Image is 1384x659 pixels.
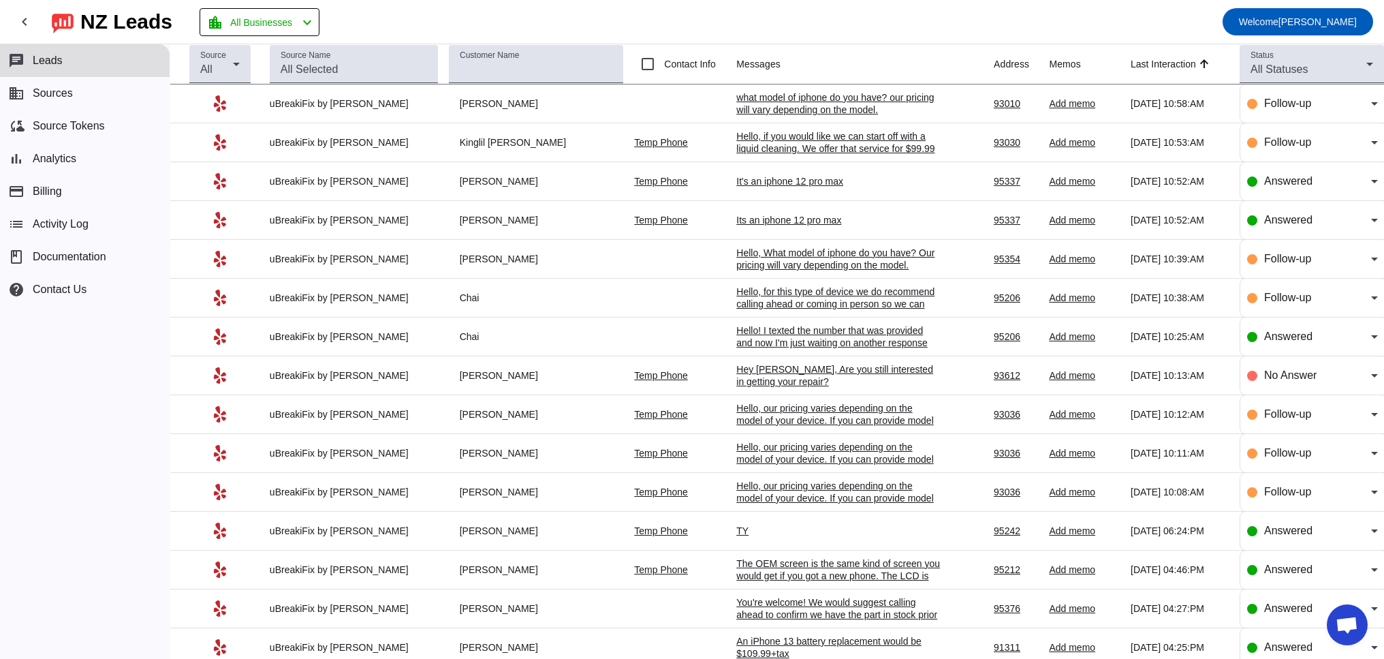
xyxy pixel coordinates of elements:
div: The OEM screen is the same kind of screen you would get if you got a new phone. The LCD is an aft... [736,557,941,607]
div: [PERSON_NAME] [449,486,624,498]
div: 95242 [994,525,1038,537]
mat-icon: payment [8,183,25,200]
div: Hello, our pricing varies depending on the model of your device. If you can provide model informa... [736,480,941,529]
span: Follow-up [1264,486,1311,497]
mat-icon: Yelp [212,600,228,617]
div: Its an iphone 12 pro max [736,214,941,226]
span: All Statuses [1251,63,1308,75]
div: Hello, What model of iphone do you have? Our pricing will vary depending on the model. [736,247,941,271]
div: [DATE] 10:53:AM [1131,136,1229,149]
div: [PERSON_NAME] [449,253,624,265]
div: Add memo [1049,602,1120,615]
span: Answered [1264,641,1312,653]
mat-icon: Yelp [212,212,228,228]
div: It's an iphone 12 pro max [736,175,941,187]
a: Temp Phone [634,176,688,187]
label: Contact Info [661,57,716,71]
div: [DATE] 10:52:AM [1131,175,1229,187]
div: NZ Leads [80,12,172,31]
span: Answered [1264,564,1312,575]
mat-icon: bar_chart [8,151,25,167]
span: book [8,249,25,265]
div: Hello! I texted the number that was provided and now I'm just waiting on another response [736,324,941,349]
th: Address [994,44,1049,85]
div: Add memo [1049,564,1120,576]
div: [DATE] 06:24:PM [1131,525,1229,537]
div: uBreakiFix by [PERSON_NAME] [270,136,438,149]
mat-icon: Yelp [212,251,228,267]
div: Add memo [1049,641,1120,654]
div: [DATE] 04:46:PM [1131,564,1229,576]
div: 93036 [994,486,1038,498]
div: Hey [PERSON_NAME], Are you still interested in getting your repair?​ [736,363,941,388]
div: uBreakiFix by [PERSON_NAME] [270,525,438,537]
div: 91311 [994,641,1038,654]
a: Temp Phone [634,525,688,536]
img: logo [52,10,74,33]
mat-icon: Yelp [212,95,228,112]
span: Activity Log [33,218,89,230]
div: [PERSON_NAME] [449,369,624,382]
div: 93036 [994,408,1038,420]
div: Add memo [1049,136,1120,149]
div: [PERSON_NAME] [449,214,624,226]
div: 95212 [994,564,1038,576]
div: [PERSON_NAME] [449,602,624,615]
mat-icon: Yelp [212,523,228,539]
div: Add memo [1049,97,1120,110]
mat-icon: Yelp [212,173,228,189]
span: Contact Us [33,283,86,296]
div: 93036 [994,447,1038,459]
div: uBreakiFix by [PERSON_NAME] [270,408,438,420]
button: Welcome[PERSON_NAME] [1223,8,1373,35]
div: Hello, our pricing varies depending on the model of your device. If you can provide model informa... [736,441,941,490]
div: Add memo [1049,525,1120,537]
div: TY [736,525,941,537]
span: Follow-up [1264,253,1311,264]
div: 93612 [994,369,1038,382]
span: Answered [1264,525,1312,536]
mat-icon: Yelp [212,290,228,306]
mat-icon: Yelp [212,639,228,656]
div: uBreakiFix by [PERSON_NAME] [270,564,438,576]
div: [DATE] 10:25:AM [1131,331,1229,343]
mat-label: Source Name [281,51,330,60]
mat-icon: location_city [207,14,223,31]
mat-icon: list [8,216,25,232]
div: uBreakiFix by [PERSON_NAME] [270,641,438,654]
span: Answered [1264,331,1312,342]
button: All Businesses [200,8,319,36]
mat-icon: Yelp [212,562,228,578]
div: Hello, if you would like we can start off with a liquid cleaning. We offer that service for $99.9... [736,130,941,191]
div: 95206 [994,292,1038,304]
div: uBreakiFix by [PERSON_NAME] [270,369,438,382]
div: [PERSON_NAME] [449,641,624,654]
a: Open chat [1327,604,1368,645]
span: Documentation [33,251,106,263]
div: [PERSON_NAME] [449,97,624,110]
div: Chai [449,292,624,304]
mat-label: Customer Name [460,51,519,60]
div: uBreakiFix by [PERSON_NAME] [270,486,438,498]
span: Leads [33,55,63,67]
span: Answered [1264,602,1312,614]
div: Hello, for this type of device we do recommend calling ahead or coming in person so we can start ... [736,286,941,347]
div: Add memo [1049,408,1120,420]
mat-icon: Yelp [212,367,228,384]
th: Messages [736,44,994,85]
span: Answered [1264,175,1312,187]
mat-icon: chevron_left [299,14,315,31]
input: All Selected [281,61,427,78]
mat-label: Source [200,51,226,60]
div: Kinglil [PERSON_NAME] [449,136,624,149]
div: 95354 [994,253,1038,265]
div: 95376 [994,602,1038,615]
div: [PERSON_NAME] [449,175,624,187]
span: Follow-up [1264,408,1311,420]
span: All Businesses [230,13,292,32]
mat-icon: help [8,281,25,298]
span: Follow-up [1264,292,1311,303]
span: Source Tokens [33,120,105,132]
a: Temp Phone [634,370,688,381]
div: [DATE] 04:27:PM [1131,602,1229,615]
